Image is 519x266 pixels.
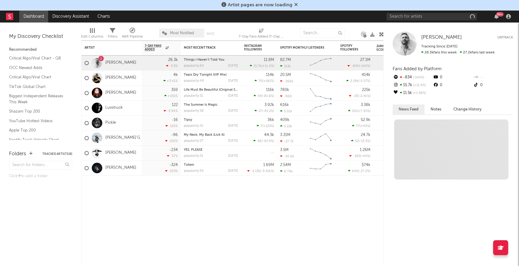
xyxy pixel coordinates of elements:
span: +1.98 % [412,92,426,95]
div: The Summer Is Magic [184,103,238,107]
div: 359 [171,88,178,92]
svg: Chart title [307,131,334,146]
button: Untrack [497,35,513,41]
div: -57 % [167,154,178,158]
div: 409k [280,118,289,122]
div: 26.3k [168,58,178,62]
div: ( ) [255,109,274,113]
button: 99+ [494,14,499,19]
a: [PERSON_NAME] [105,165,136,171]
div: Jump Score [376,44,391,52]
a: Critical Algo/Viral Chart [9,74,66,80]
span: 640 [352,170,358,173]
a: Life Must Be Beautiful (Original Song From a Movie “Life Must Be Beautiful”) [184,88,302,92]
div: Life Must Be Beautiful (Original Song From a Movie “Life Must Be Beautiful”) [184,88,238,92]
span: [PERSON_NAME] [421,35,462,40]
span: 48 [257,140,261,143]
div: [DATE] [228,109,238,113]
div: 116k [266,88,274,92]
a: Charts [93,11,114,23]
div: 47.4 [376,119,400,127]
div: Edit Columns [81,26,103,43]
div: 0 [433,74,473,81]
span: 7-Day Fans Added [145,44,164,51]
a: The Summer Is Magic [184,103,218,107]
div: 414k [362,73,370,77]
div: 82.7M [280,58,291,62]
div: -96 [171,133,178,137]
a: Spotify Track Velocity Chart [9,137,66,143]
a: Dashboard [19,11,48,23]
div: ( ) [351,139,370,143]
div: popularity: 58 [184,109,204,113]
div: Tipsy [184,118,238,122]
div: 3.38k [361,103,370,107]
span: -144 % [360,65,369,68]
span: Dismiss [294,3,298,8]
div: A&R Pipeline [122,26,143,43]
div: -969 [280,94,292,98]
div: 7-Day Fans Added (7-Day Fans Added) [239,33,284,40]
a: Pickle [105,120,116,125]
div: 780k [280,88,289,92]
div: -210 % [165,139,178,143]
span: 17 [258,110,262,113]
a: Tears Dry Tonight (VIP Mix) [184,73,227,77]
div: ( ) [346,79,370,83]
span: -44 % [361,155,369,158]
a: Things I Haven’t Told You [184,58,224,62]
span: +11.4 % [262,65,273,68]
div: popularity: 63 [184,64,204,68]
div: 28.7 [376,89,400,97]
a: [PERSON_NAME] [421,35,462,41]
div: Things I Haven’t Told You [184,58,238,62]
svg: Chart title [307,116,334,131]
div: popularity: 49 [184,79,204,83]
span: -81.8 % [263,95,273,98]
a: Critical Algo/Viral Chart - GB [9,55,66,62]
span: Tracking Since: [DATE] [421,45,457,48]
span: +40 % [360,125,369,128]
div: 3.31M [280,133,290,137]
span: -25 [353,95,358,98]
a: Discovery Assistant [48,11,93,23]
div: 1.69M [263,163,274,167]
span: Artist pages are now loading [228,3,292,8]
div: ( ) [348,64,370,68]
div: 99 + [496,12,504,17]
div: 1.26M [360,148,370,152]
div: 122 [172,103,178,107]
a: Biggest Independent Releases This Week [9,93,66,105]
span: -13.3 % [360,140,369,143]
input: Search for artists [387,13,477,20]
span: -144 % [412,76,424,79]
div: Filters [108,26,117,43]
div: -266k [280,79,293,83]
a: [PERSON_NAME] [105,60,136,65]
span: -1.13k [251,170,260,173]
div: 3.5M [280,148,289,152]
svg: Chart title [307,161,334,176]
span: -265 [353,155,360,158]
div: popularity: 41 [184,124,203,128]
div: [DATE] [228,154,238,158]
div: 574k [362,163,370,167]
a: Luvstruck [105,105,123,110]
div: ( ) [247,169,274,173]
div: [DATE] [228,139,238,143]
div: Spotify Followers [340,44,361,51]
div: 3.92k [264,103,274,107]
div: 0 [433,81,473,89]
div: 225k [362,88,370,92]
div: 22.5 [376,59,400,67]
span: Fans Added by Platform [393,67,442,71]
div: Most Recent Track [184,46,229,50]
div: 44.3k [264,133,274,137]
span: +123 % [263,125,273,128]
div: My Discovery Checklist [9,33,72,40]
div: 20.5M [280,73,291,77]
div: -16 [172,118,178,122]
div: 45.8 [376,165,400,172]
div: 7-Day Fans Added (7-Day Fans Added) [239,26,284,43]
span: 101 [352,110,357,113]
